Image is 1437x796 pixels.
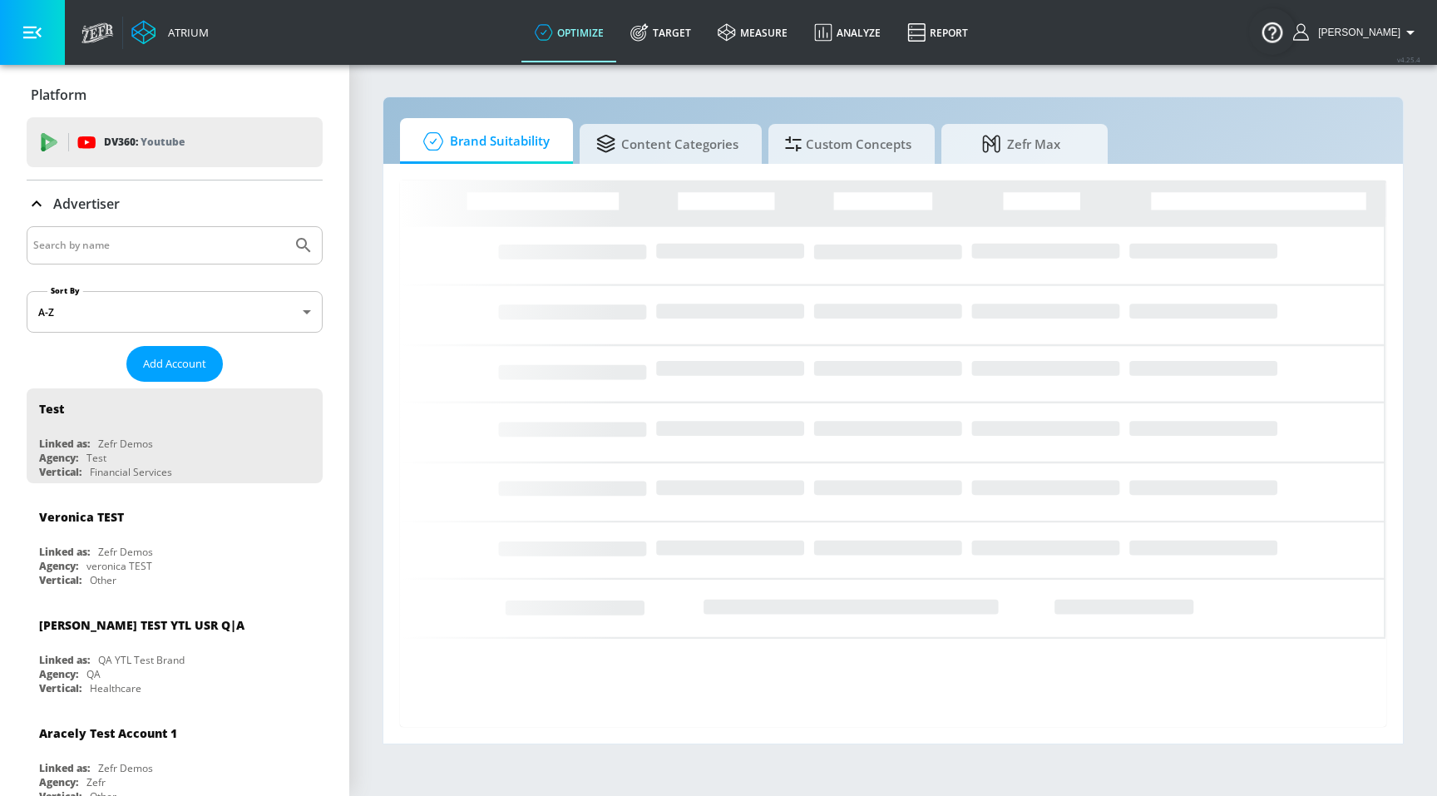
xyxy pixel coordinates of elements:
[1249,8,1296,55] button: Open Resource Center
[27,497,323,591] div: Veronica TESTLinked as:Zefr DemosAgency:veronica TESTVertical:Other
[98,437,153,451] div: Zefr Demos
[596,124,738,164] span: Content Categories
[126,346,223,382] button: Add Account
[27,180,323,227] div: Advertiser
[27,388,323,483] div: TestLinked as:Zefr DemosAgency:TestVertical:Financial Services
[39,437,90,451] div: Linked as:
[27,117,323,167] div: DV360: Youtube
[27,291,323,333] div: A-Z
[39,465,81,479] div: Vertical:
[39,559,78,573] div: Agency:
[90,465,172,479] div: Financial Services
[1293,22,1420,42] button: [PERSON_NAME]
[39,545,90,559] div: Linked as:
[617,2,704,62] a: Target
[98,653,185,667] div: QA YTL Test Brand
[39,509,124,525] div: Veronica TEST
[141,133,185,151] p: Youtube
[86,775,106,789] div: Zefr
[47,285,83,296] label: Sort By
[39,617,244,633] div: [PERSON_NAME] TEST YTL USR Q|A
[90,681,141,695] div: Healthcare
[704,2,801,62] a: measure
[86,667,101,681] div: QA
[86,451,106,465] div: Test
[417,121,550,161] span: Brand Suitability
[98,761,153,775] div: Zefr Demos
[131,20,209,45] a: Atrium
[1397,55,1420,64] span: v 4.25.4
[31,86,86,104] p: Platform
[33,235,285,256] input: Search by name
[39,401,64,417] div: Test
[39,667,78,681] div: Agency:
[39,681,81,695] div: Vertical:
[27,72,323,118] div: Platform
[39,653,90,667] div: Linked as:
[785,124,911,164] span: Custom Concepts
[521,2,617,62] a: optimize
[90,573,116,587] div: Other
[86,559,152,573] div: veronica TEST
[98,545,153,559] div: Zefr Demos
[39,451,78,465] div: Agency:
[27,605,323,700] div: [PERSON_NAME] TEST YTL USR Q|ALinked as:QA YTL Test BrandAgency:QAVertical:Healthcare
[104,133,185,151] p: DV360:
[161,25,209,40] div: Atrium
[39,761,90,775] div: Linked as:
[894,2,981,62] a: Report
[39,775,78,789] div: Agency:
[801,2,894,62] a: Analyze
[39,725,177,741] div: Aracely Test Account 1
[39,573,81,587] div: Vertical:
[1311,27,1400,38] span: login as: uyen.hoang@zefr.com
[53,195,120,213] p: Advertiser
[143,354,206,373] span: Add Account
[958,124,1084,164] span: Zefr Max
